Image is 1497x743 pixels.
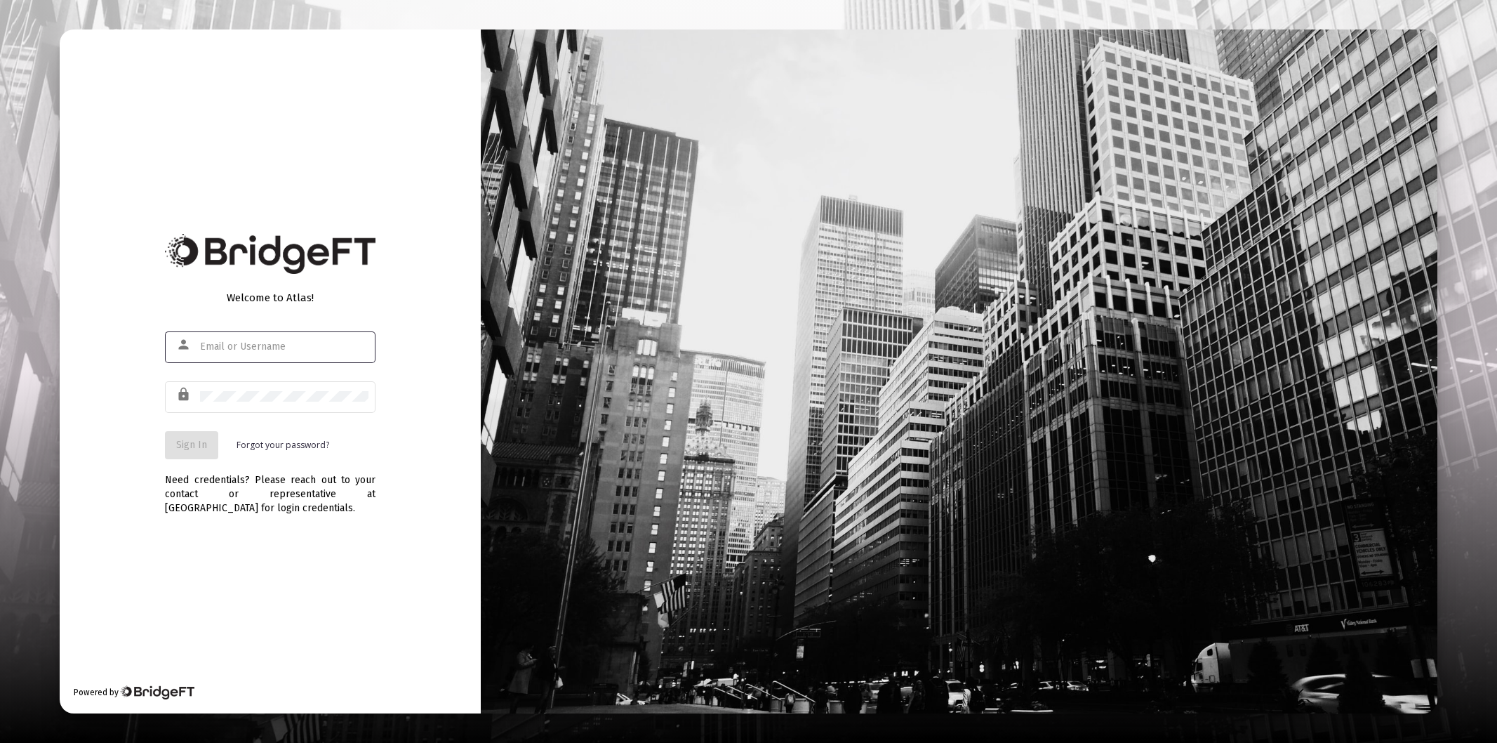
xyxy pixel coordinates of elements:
[176,386,193,403] mat-icon: lock
[237,438,329,452] a: Forgot your password?
[74,685,194,699] div: Powered by
[165,431,218,459] button: Sign In
[165,234,375,274] img: Bridge Financial Technology Logo
[176,439,207,451] span: Sign In
[200,341,368,353] input: Email or Username
[120,685,194,699] img: Bridge Financial Technology Logo
[165,459,375,515] div: Need credentials? Please reach out to your contact or representative at [GEOGRAPHIC_DATA] for log...
[165,291,375,305] div: Welcome to Atlas!
[176,336,193,353] mat-icon: person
